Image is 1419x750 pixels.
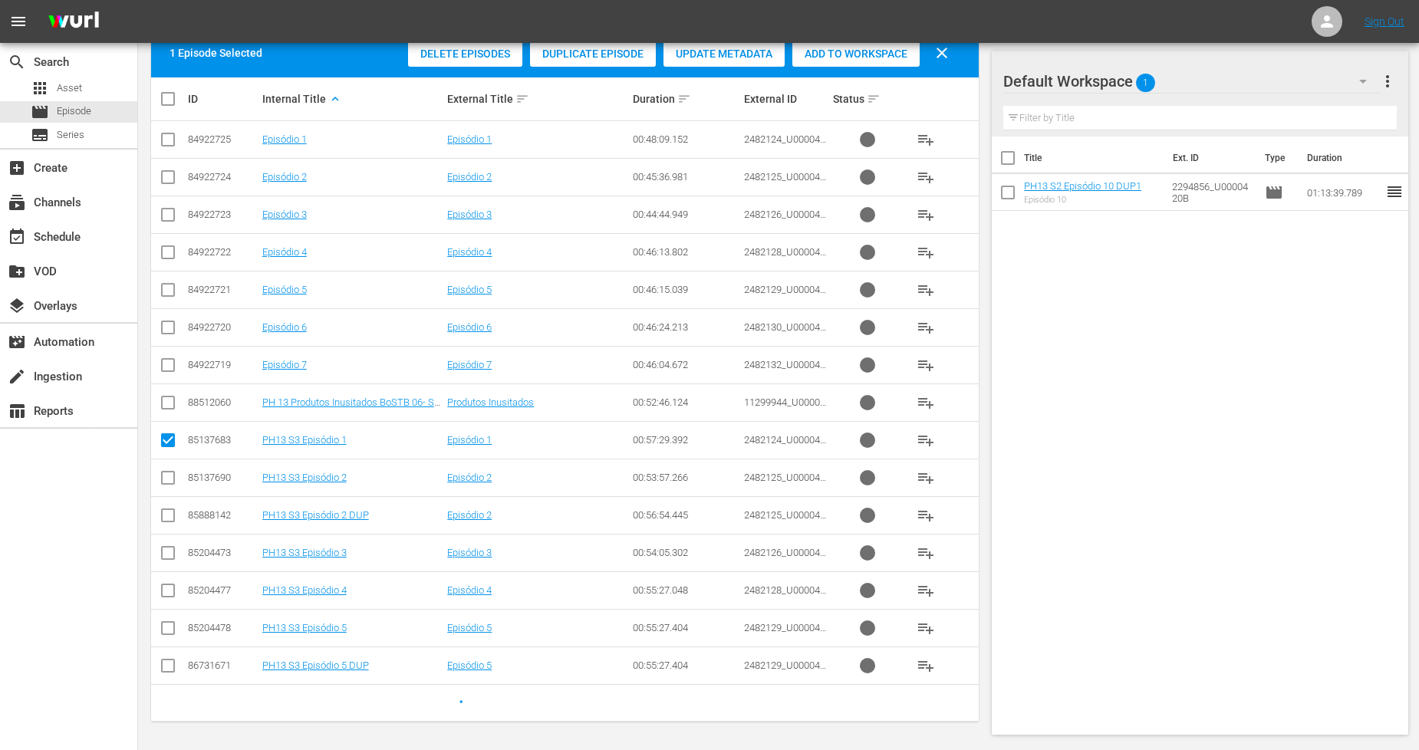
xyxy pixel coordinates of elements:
a: Episódio 4 [262,246,307,258]
a: Episódio 3 [262,209,307,220]
span: Asset [31,79,49,97]
div: 1 Episode Selected [170,45,262,61]
a: Episódio 3 [447,547,492,558]
button: Delete Episodes [408,39,522,67]
button: more_vert [1378,63,1397,100]
span: 2482126_U0000429B [744,209,826,232]
span: playlist_add [917,506,935,525]
div: 88512060 [188,396,258,408]
span: Delete Episodes [408,48,522,60]
a: PH13 S3 Episódio 1 [262,434,347,446]
span: 2482125_U0000428B [744,472,826,495]
a: PH13 S2 Episódio 10 DUP1 [1024,180,1141,192]
button: playlist_add [907,121,944,158]
div: Internal Title [262,90,443,108]
span: Episode [57,104,91,119]
span: layers [8,297,26,315]
span: playlist_add [917,243,935,262]
span: 2482124_U0000427B [744,434,826,457]
a: PH13 S3 Episódio 5 DUP [262,660,369,671]
span: playlist_add [917,619,935,637]
span: Episode [31,103,49,121]
span: playlist_add [917,431,935,449]
div: 85204473 [188,547,258,558]
span: playlist_add [917,656,935,675]
button: playlist_add [907,647,944,684]
a: Episódio 4 [447,584,492,596]
span: Add to Workspace [792,48,920,60]
button: playlist_add [907,610,944,646]
a: Episódio 7 [262,359,307,370]
span: 2482129_U0000431B [744,622,826,645]
span: 2482129_U0000431B [744,284,826,307]
div: External Title [447,90,628,108]
div: 00:54:05.302 [633,547,739,558]
div: 00:56:54.445 [633,509,739,521]
a: Produtos Inusitados [447,396,534,408]
button: Update Metadata [663,39,785,67]
div: 00:46:15.039 [633,284,739,295]
span: playlist_add [917,168,935,186]
span: playlist_add [917,393,935,412]
span: Duplicate Episode [530,48,656,60]
div: 00:53:57.266 [633,472,739,483]
div: 85137683 [188,434,258,446]
td: 2294856_U0000420B [1166,174,1259,211]
span: playlist_add [917,318,935,337]
div: 00:46:04.672 [633,359,739,370]
span: keyboard_arrow_up [328,92,342,106]
div: 84922719 [188,359,258,370]
span: 2482126_U0000429B [744,547,826,570]
img: ans4CAIJ8jUAAAAAAAAAAAAAAAAAAAAAAAAgQb4GAAAAAAAAAAAAAAAAAAAAAAAAJMjXAAAAAAAAAAAAAAAAAAAAAAAAgAT5G... [37,4,110,40]
div: 85137690 [188,472,258,483]
button: clear [924,35,960,71]
button: playlist_add [907,271,944,308]
div: 84922721 [188,284,258,295]
span: playlist_add [917,130,935,149]
a: Episódio 1 [447,133,492,145]
span: 2482125_U0000428B [744,509,826,532]
button: playlist_add [907,347,944,383]
div: 86731671 [188,660,258,671]
a: Episódio 6 [447,321,492,333]
span: 2482124_U0000427B [744,133,826,156]
span: 2482125_U0000428B [744,171,826,194]
span: Episode [1265,183,1283,202]
button: playlist_add [907,234,944,271]
button: Duplicate Episode [530,39,656,67]
div: 84922722 [188,246,258,258]
a: Episódio 2 [447,509,492,521]
span: Ingestion [8,367,26,386]
button: playlist_add [907,497,944,534]
span: sort [677,92,691,106]
span: table_chart [8,402,26,420]
a: PH13 S3 Episódio 4 [262,584,347,596]
div: 85204478 [188,622,258,633]
div: 84922725 [188,133,258,145]
div: Default Workspace [1003,60,1381,103]
span: 11299944_U0000491_BRA_AL [744,396,826,419]
a: PH13 S3 Episódio 2 DUP [262,509,369,521]
span: 1 [1136,67,1155,99]
span: 2482128_U0000430B [744,246,826,269]
span: sort [515,92,529,106]
a: PH13 S3 Episódio 2 [262,472,347,483]
button: playlist_add [907,196,944,233]
span: Automation [8,333,26,351]
div: 84922723 [188,209,258,220]
button: playlist_add [907,535,944,571]
span: Update Metadata [663,48,785,60]
span: reorder [1385,183,1404,201]
button: playlist_add [907,422,944,459]
span: menu [9,12,28,31]
span: search [8,53,26,71]
div: 00:46:13.802 [633,246,739,258]
div: 00:44:44.949 [633,209,739,220]
span: 2482132_U0000433B [744,359,826,382]
span: 2482129_U0000431B [744,660,826,683]
a: Episódio 7 [447,359,492,370]
div: 84922724 [188,171,258,183]
div: 00:45:36.981 [633,171,739,183]
a: Episódio 2 [447,472,492,483]
div: 85204477 [188,584,258,596]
